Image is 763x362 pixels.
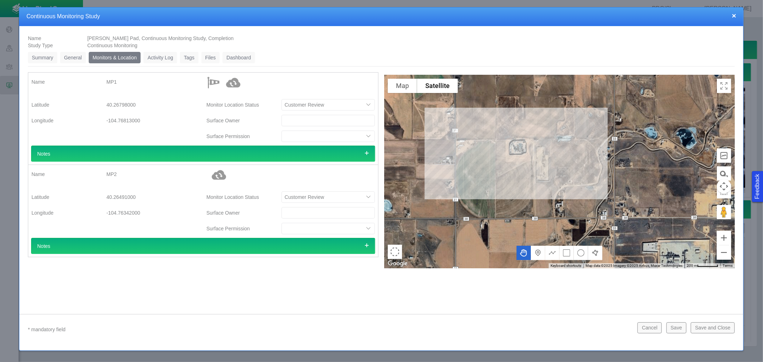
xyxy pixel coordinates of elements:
h4: Continuous Monitoring Study [26,13,736,20]
button: Drag Pegman onto the map to open Street View [717,205,731,219]
a: Files [201,52,220,63]
label: Latitude [26,98,101,111]
div: Notes [31,146,375,162]
div: 40.26491000 [107,191,200,204]
span: 200 m [687,264,697,268]
button: Zoom in [717,231,731,245]
img: Google [386,259,410,268]
button: Draw a multipoint line [545,246,559,260]
button: Cancel [637,322,662,333]
div: -104.76342000 [107,206,200,219]
label: Monitor Location Status [201,191,276,204]
span: Study Type [28,43,53,48]
button: Map camera controls [717,179,731,194]
img: Synced with API [212,168,226,182]
button: Zoom out [717,245,731,260]
a: Open this area in Google Maps (opens a new window) [386,259,410,268]
button: Select area [388,245,402,259]
label: Name [26,168,101,181]
span: [PERSON_NAME] Pad, Continuous Monitoring Study, Completion [87,35,234,41]
a: Monitors & Location [89,52,141,63]
span: Name [28,35,41,41]
button: Save and Close [691,322,735,333]
span: Continuous Monitoring [87,43,137,48]
a: Dashboard [222,52,255,63]
button: Add a marker [531,246,545,260]
label: Surface Owner [201,206,276,219]
p: * mandatory field [28,325,632,334]
label: Longitude [26,206,101,219]
img: Synced with API [226,75,240,90]
div: 40.26798000 [107,98,200,111]
img: Noise$Image_collection_Noise$Windsock.png [206,75,220,90]
label: Surface Permission [201,130,276,143]
button: Draw a rectangle [559,246,574,260]
button: Toggle Fullscreen in browser window [717,79,731,93]
a: General [60,52,86,63]
span: Map data ©2025 Imagery ©2025 Airbus, Maxar Technologies [586,264,683,268]
button: Elevation [717,148,731,163]
label: Surface Owner [201,114,276,127]
button: Draw a circle [574,246,588,260]
button: Map Scale: 200 m per 55 pixels [685,263,720,268]
label: Name [26,75,101,88]
button: Keyboard shortcuts [551,263,581,268]
div: Notes [31,238,375,254]
button: Save [666,322,686,333]
button: Draw a polygon [588,246,602,260]
label: Surface Permission [201,222,276,235]
div: MP1 [107,75,200,88]
button: Measure [717,184,731,199]
div: MP2 [107,168,200,181]
label: Monitor Location Status [201,98,276,111]
a: Terms (opens in new tab) [723,264,733,268]
button: Show satellite imagery [417,79,458,93]
label: Longitude [26,114,101,127]
div: -104.76813000 [107,114,200,127]
a: Summary [28,52,57,63]
label: Latitude [26,191,101,204]
button: Move the map [517,246,531,260]
button: close [732,12,736,19]
button: Measure [717,166,731,181]
a: Activity Log [143,52,177,63]
button: Show street map [388,79,417,93]
a: Tags [180,52,199,63]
